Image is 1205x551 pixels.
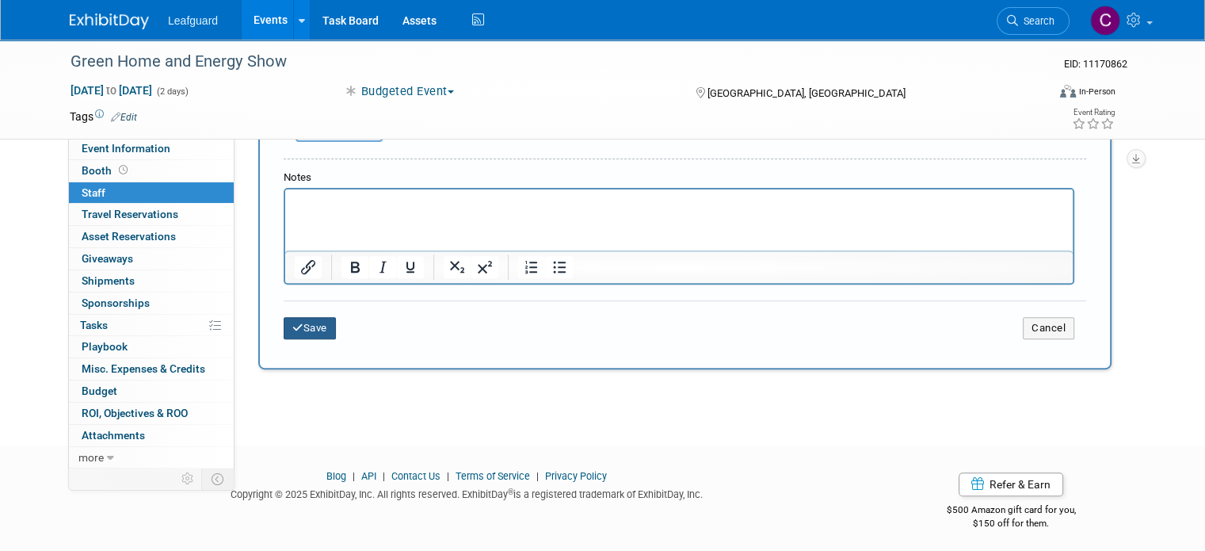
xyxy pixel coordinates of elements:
a: Giveaways [69,248,234,270]
button: Budgeted Event [337,83,460,100]
button: Italic [369,256,396,278]
a: Search [997,7,1070,35]
span: Giveaways [82,252,133,265]
span: Event ID: 11170862 [1064,58,1127,70]
iframe: Rich Text Area [285,189,1073,251]
span: [GEOGRAPHIC_DATA], [GEOGRAPHIC_DATA] [707,87,906,99]
span: Staff [82,186,105,199]
span: to [104,84,119,97]
span: Travel Reservations [82,208,178,220]
button: Underline [397,256,424,278]
img: Colleen Kenney [1090,6,1120,36]
span: (2 days) [155,86,189,97]
span: Asset Reservations [82,230,176,243]
div: $500 Amazon gift card for you, [887,493,1135,530]
a: API [361,470,376,482]
span: Budget [82,385,117,397]
span: Playbook [82,340,128,353]
button: Superscript [471,256,498,278]
a: Staff [69,182,234,204]
div: In-Person [1078,86,1115,98]
span: Tasks [80,319,108,331]
a: Booth [69,160,234,182]
button: Insert/edit link [295,256,322,278]
a: Asset Reservations [69,226,234,247]
span: [DATE] [DATE] [70,83,153,98]
a: Sponsorships [69,293,234,314]
button: Bullet list [546,256,573,278]
span: | [443,470,453,482]
span: Booth not reserved yet [116,164,131,176]
a: Event Information [69,138,234,159]
span: Shipments [82,274,135,287]
div: $150 off for them. [887,517,1135,530]
button: Subscript [444,256,471,278]
img: ExhibitDay [70,13,149,29]
a: more [69,447,234,469]
span: Search [1018,15,1054,27]
a: Misc. Expenses & Credits [69,358,234,380]
a: Playbook [69,336,234,358]
td: Toggle Event Tabs [202,469,235,489]
span: Sponsorships [82,297,150,309]
div: Notes [284,170,1074,186]
a: ROI, Objectives & ROO [69,403,234,424]
a: Terms of Service [456,470,530,482]
a: Attachments [69,425,234,446]
div: Green Home and Energy Show [65,48,1027,76]
span: Booth [82,164,131,177]
span: | [349,470,359,482]
span: Misc. Expenses & Credits [82,362,205,375]
span: Leafguard [168,14,218,27]
a: Edit [111,112,137,123]
a: Blog [326,470,346,482]
span: Attachments [82,429,145,442]
sup: ® [508,488,513,496]
a: Budget [69,381,234,402]
div: Event Format [961,82,1115,106]
a: Travel Reservations [69,204,234,225]
span: Event Information [82,142,170,155]
a: Tasks [69,315,234,336]
span: ROI, Objectives & ROO [82,407,188,419]
img: Format-Inperson.png [1060,85,1076,98]
button: Bold [341,256,368,278]
div: Copyright © 2025 ExhibitDay, Inc. All rights reserved. ExhibitDay is a registered trademark of Ex... [70,484,863,502]
button: Cancel [1023,317,1074,339]
a: Contact Us [391,470,440,482]
a: Shipments [69,270,234,292]
span: | [379,470,389,482]
button: Save [284,317,336,339]
td: Personalize Event Tab Strip [174,469,202,489]
div: Event Rating [1072,109,1115,117]
td: Tags [70,109,137,124]
a: Refer & Earn [959,473,1063,496]
span: | [532,470,543,482]
span: more [78,451,104,464]
a: Privacy Policy [545,470,607,482]
button: Numbered list [518,256,545,278]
